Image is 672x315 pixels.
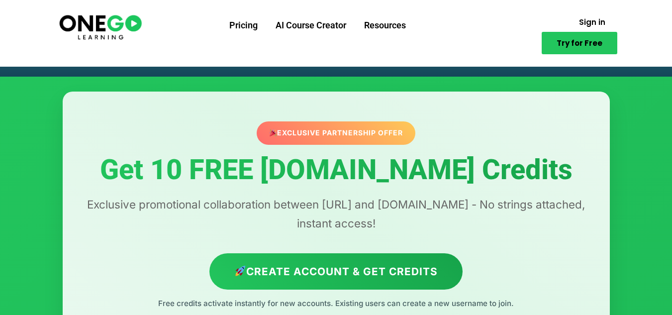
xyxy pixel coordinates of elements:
a: AI Course Creator [267,12,355,38]
img: 🚀 [235,266,246,276]
p: Exclusive promotional collaboration between [URL] and [DOMAIN_NAME] - No strings attached, instan... [83,195,590,233]
span: Try for Free [557,39,602,47]
a: Create Account & Get Credits [209,253,463,290]
p: Free credits activate instantly for new accounts. Existing users can create a new username to join. [83,297,590,310]
span: Sign in [579,18,605,26]
img: 🎉 [269,129,276,136]
h1: Get 10 FREE [DOMAIN_NAME] Credits [83,155,590,186]
a: Try for Free [542,32,617,54]
h1: Get 10 FREE [DOMAIN_NAME] Credits! [73,46,600,67]
div: Exclusive Partnership Offer [256,121,416,145]
a: Resources [355,12,415,38]
a: Sign in [567,12,617,32]
a: Pricing [220,12,267,38]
